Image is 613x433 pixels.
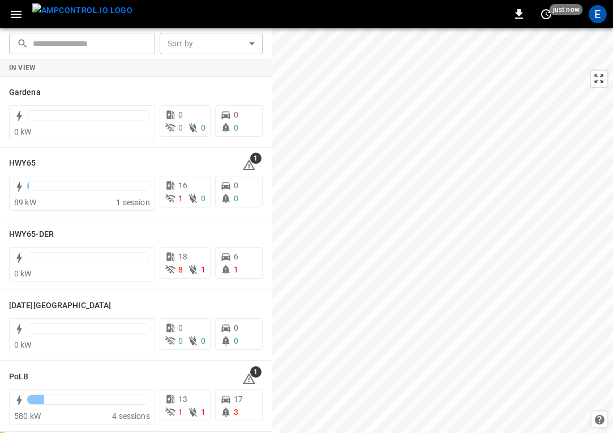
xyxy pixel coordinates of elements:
span: 18 [178,252,187,261]
span: 1 [234,265,238,274]
span: 3 [234,408,238,417]
span: 16 [178,181,187,190]
span: 0 [234,181,238,190]
span: 1 [201,408,205,417]
span: 0 [201,194,205,203]
span: 4 sessions [112,412,150,421]
canvas: Map [272,28,613,433]
span: 0 kW [14,340,32,349]
span: 1 [250,153,262,164]
span: just now [550,4,583,15]
span: 0 [234,336,238,345]
span: 8 [178,265,183,274]
span: 1 [250,366,262,378]
span: 580 kW [14,412,41,421]
span: 0 [178,336,183,345]
span: 0 kW [14,269,32,278]
span: 0 [234,194,238,203]
strong: In View [9,64,36,72]
span: 17 [234,395,243,404]
span: 0 [234,110,238,119]
span: 1 session [116,198,149,207]
span: 0 [178,123,183,132]
h6: HWY65-DER [9,228,54,241]
span: 6 [234,252,238,261]
span: 0 [201,123,205,132]
span: 1 [178,408,183,417]
span: 13 [178,395,187,404]
h6: HWY65 [9,157,36,170]
span: 0 [234,123,238,132]
h6: Karma Center [9,300,111,312]
span: 1 [201,265,205,274]
span: 0 [201,336,205,345]
span: 0 [234,323,238,332]
span: 1 [178,194,183,203]
span: 0 kW [14,127,32,136]
span: 0 [178,110,183,119]
button: set refresh interval [537,5,555,23]
span: 0 [178,323,183,332]
img: ampcontrol.io logo [32,3,132,18]
span: 89 kW [14,198,36,207]
h6: Gardena [9,86,41,99]
h6: PoLB [9,371,28,383]
div: profile-icon [589,5,607,23]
